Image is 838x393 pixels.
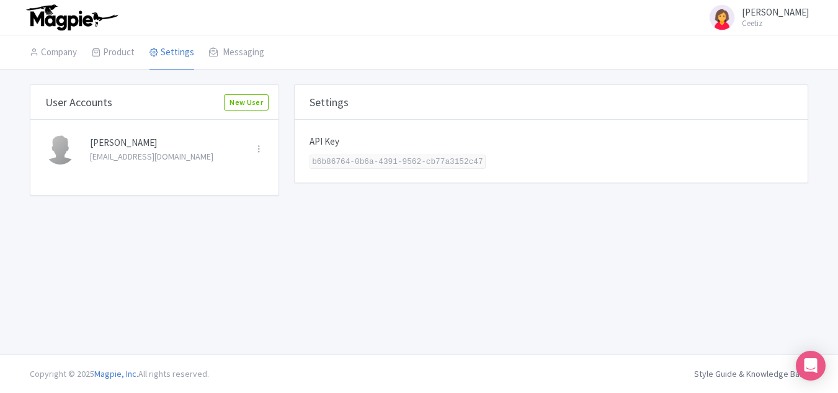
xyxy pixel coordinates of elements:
[700,2,809,32] a: [PERSON_NAME] Ceetiz
[22,368,216,381] div: Copyright © 2025 All rights reserved.
[694,368,809,379] a: Style Guide & Knowledge Base
[45,96,112,109] h3: User Accounts
[90,136,240,150] div: [PERSON_NAME]
[224,94,269,111] a: New User
[209,35,264,70] a: Messaging
[30,35,77,70] a: Company
[24,4,120,31] img: logo-ab69f6fb50320c5b225c76a69d11143b.png
[310,155,485,169] code: b6b86764-0b6a-4391-9562-cb77a3152c47
[149,35,194,70] a: Settings
[92,35,135,70] a: Product
[310,135,793,149] div: API Key
[90,150,240,163] div: [EMAIL_ADDRESS][DOMAIN_NAME]
[796,351,826,381] div: Open Intercom Messenger
[742,6,809,18] span: [PERSON_NAME]
[310,96,349,109] h3: Settings
[742,19,809,27] small: Ceetiz
[45,135,75,165] img: contact-b11cc6e953956a0c50a2f97983291f06.png
[707,2,737,32] img: avatar_key_member-9c1dde93af8b07d7383eb8b5fb890c87.png
[94,368,138,379] span: Magpie, Inc.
